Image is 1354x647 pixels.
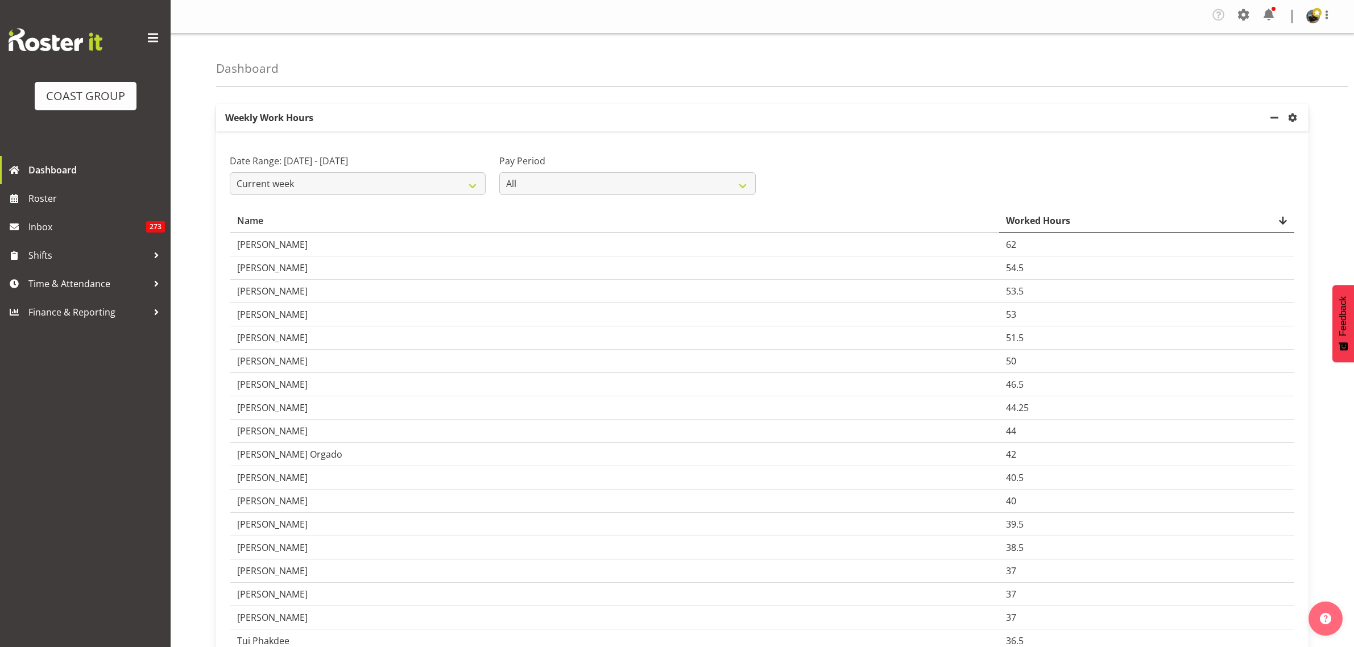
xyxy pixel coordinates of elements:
[1006,634,1024,647] span: 36.5
[1006,518,1024,530] span: 39.5
[237,214,992,227] div: Name
[230,350,999,373] td: [PERSON_NAME]
[1006,495,1016,507] span: 40
[230,583,999,606] td: [PERSON_NAME]
[230,606,999,629] td: [PERSON_NAME]
[1268,104,1286,131] a: minimize
[28,304,148,321] span: Finance & Reporting
[216,104,1268,131] p: Weekly Work Hours
[1306,10,1320,23] img: abe-denton65321ee68e143815db86bfb5b039cb77.png
[1006,308,1016,321] span: 53
[230,280,999,303] td: [PERSON_NAME]
[46,88,125,105] div: COAST GROUP
[1332,285,1354,362] button: Feedback - Show survey
[230,303,999,326] td: [PERSON_NAME]
[1006,285,1024,297] span: 53.5
[1286,111,1304,125] a: settings
[230,466,999,490] td: [PERSON_NAME]
[1006,378,1024,391] span: 46.5
[230,513,999,536] td: [PERSON_NAME]
[28,218,146,235] span: Inbox
[230,490,999,513] td: [PERSON_NAME]
[1006,355,1016,367] span: 50
[499,154,755,168] label: Pay Period
[28,161,165,179] span: Dashboard
[230,536,999,559] td: [PERSON_NAME]
[216,62,279,75] h4: Dashboard
[28,190,165,207] span: Roster
[230,326,999,350] td: [PERSON_NAME]
[1006,425,1016,437] span: 44
[230,154,486,168] label: Date Range: [DATE] - [DATE]
[9,28,102,51] img: Rosterit website logo
[1006,611,1016,624] span: 37
[1006,565,1016,577] span: 37
[1006,448,1016,461] span: 42
[1320,613,1331,624] img: help-xxl-2.png
[1006,541,1024,554] span: 38.5
[230,373,999,396] td: [PERSON_NAME]
[230,256,999,280] td: [PERSON_NAME]
[230,559,999,583] td: [PERSON_NAME]
[1006,331,1024,344] span: 51.5
[1006,401,1029,414] span: 44.25
[230,396,999,420] td: [PERSON_NAME]
[230,420,999,443] td: [PERSON_NAME]
[1006,588,1016,600] span: 37
[28,275,148,292] span: Time & Attendance
[1006,238,1016,251] span: 62
[230,233,999,256] td: [PERSON_NAME]
[1006,262,1024,274] span: 54.5
[146,221,165,233] span: 273
[1006,471,1024,484] span: 40.5
[230,443,999,466] td: [PERSON_NAME] Orgado
[1006,214,1287,227] div: Worked Hours
[28,247,148,264] span: Shifts
[1338,296,1348,336] span: Feedback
